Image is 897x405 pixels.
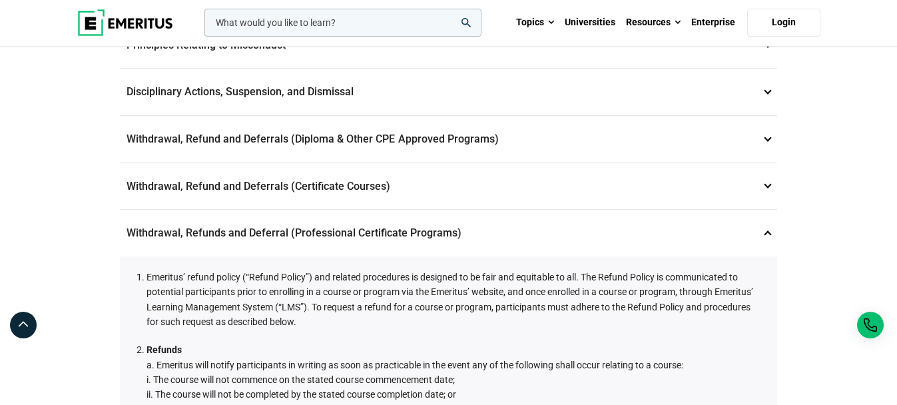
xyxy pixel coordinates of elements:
[147,270,763,330] li: Emeritus’ refund policy (“Refund Policy”) and related procedures is designed to be fair and equit...
[120,69,776,115] p: Disciplinary Actions, Suspension, and Dismissal
[120,163,776,210] p: Withdrawal, Refund and Deferrals (Certificate Courses)
[147,374,455,385] span: i. The course will not commence on the stated course commencement date;
[147,360,683,370] span: a. Emeritus will notify participants in writing as soon as practicable in the event any of the fo...
[120,210,776,256] p: Withdrawal, Refunds and Deferral (Professional Certificate Programs)
[147,389,456,400] span: ii. The course will not be completed by the stated course completion date; or
[747,9,820,37] a: Login
[204,9,481,37] input: woocommerce-product-search-field-0
[147,344,182,355] strong: Refunds
[120,116,776,163] p: Withdrawal, Refund and Deferrals (Diploma & Other CPE Approved Programs)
